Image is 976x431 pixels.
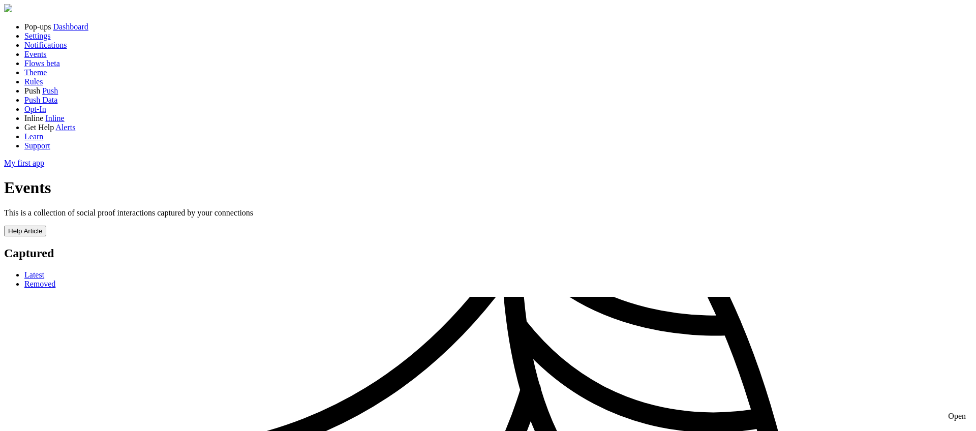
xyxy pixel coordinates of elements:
[24,105,46,113] a: Opt-In
[948,412,966,421] div: Open
[24,114,43,122] span: Inline
[24,32,51,40] a: Settings
[24,77,43,86] a: Rules
[24,96,57,104] a: Push Data
[24,59,60,68] a: Flows beta
[24,86,40,95] span: Push
[4,247,972,260] h2: Captured
[24,132,43,141] a: Learn
[53,22,88,31] a: Dashboard
[4,178,972,197] h1: Events
[42,86,58,95] a: Push
[55,123,75,132] a: Alerts
[4,159,44,167] a: My first app
[24,59,44,68] span: Flows
[24,22,51,31] span: Pop-ups
[45,114,64,122] a: Inline
[24,50,47,58] a: Events
[24,123,54,132] span: Get Help
[24,41,67,49] a: Notifications
[24,68,47,77] a: Theme
[4,226,46,236] button: Help Article
[4,208,972,218] p: This is a collection of social proof interactions captured by your connections
[4,4,12,12] img: fomo-relay-logo-orange.svg
[24,270,44,279] a: Latest
[24,141,50,150] a: Support
[24,280,55,288] a: Removed
[46,59,60,68] span: beta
